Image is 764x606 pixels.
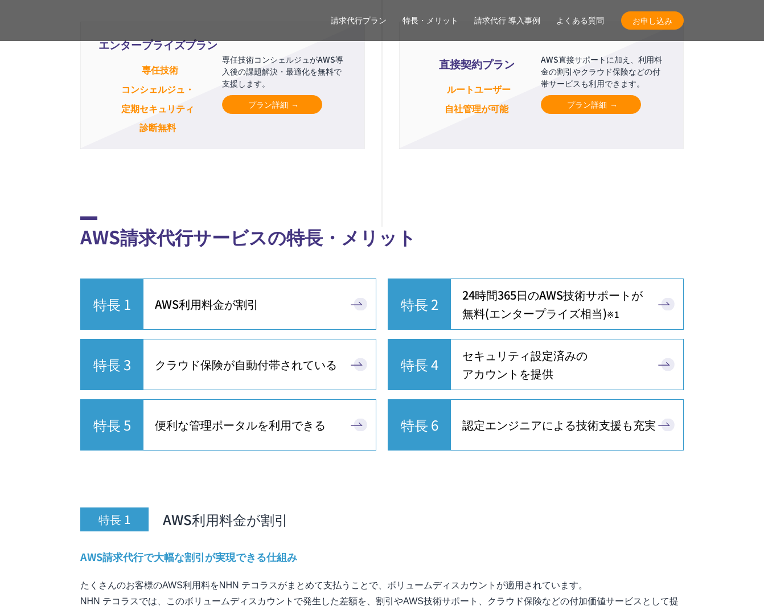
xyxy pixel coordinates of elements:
a: 特長 1 AWS利用料金が割引 [80,279,376,330]
h4: AWS請求代行で大幅な割引が実現できる仕組み [80,550,684,564]
span: エンタープライズプラン [98,36,217,53]
a: 特長 6 認定エンジニアによる技術支援も充実 [388,399,684,451]
span: 特長 5 [81,400,143,450]
a: 特長 3 クラウド保険が自動付帯されている [80,339,376,390]
small: ルートユーザー 自社管理が可能 [445,82,511,115]
span: 24時間365日の AWS技術サポートが 無料 (エンタープライズ相当) [462,286,643,322]
span: プラン詳細 [567,99,615,110]
span: 特長 1 [80,507,149,531]
span: 特長 4 [388,339,451,390]
span: AWS利用料金が割引 [155,295,258,313]
small: ※1 [607,308,619,320]
a: プラン詳細 [222,95,322,114]
a: 特長 5 便利な管理ポータルを利用できる [80,399,376,451]
span: 便利な管理ポータルを利用 できる [155,416,326,434]
span: 認定エンジニアによる技術支援も充実 [462,416,656,434]
a: 特長・メリット [402,15,458,27]
span: お申し込み [621,15,684,27]
h2: AWS請求代行サービスの特長・メリット [80,216,684,250]
span: 特長 6 [388,400,451,450]
a: 請求代行プラン [331,15,387,27]
p: 専任技術コンシェルジュがAWS導入後の課題解決・最適化を無料で支援します。 [222,54,347,89]
span: 特長 3 [81,339,143,390]
span: 直接契約プラン [417,56,536,72]
span: 特長 2 [388,279,451,329]
a: よくある質問 [556,15,604,27]
small: 専任技術 コンシェルジュ・ 定期セキュリティ 診断無料 [121,63,194,134]
span: 特長 1 [81,279,143,329]
a: プラン詳細 [541,95,641,114]
a: 特長 2 24時間365日のAWS技術サポートが無料(エンタープライズ相当)※1 [388,279,684,330]
a: 特長 4 セキュリティ設定済みのアカウントを提供 [388,339,684,390]
p: AWS直接サポートに加え、利用料金の割引やクラウド保険などの付帯サービスも利用できます。 [541,54,666,89]
a: 請求代行 導入事例 [474,15,540,27]
span: プラン詳細 [248,99,296,110]
a: お申し込み [621,11,684,30]
span: セキュリティ設定済みの アカウントを提供 [462,346,588,383]
span: AWS利用料金が割引 [163,510,288,529]
span: クラウド保険が自動付帯されている [155,355,337,374]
